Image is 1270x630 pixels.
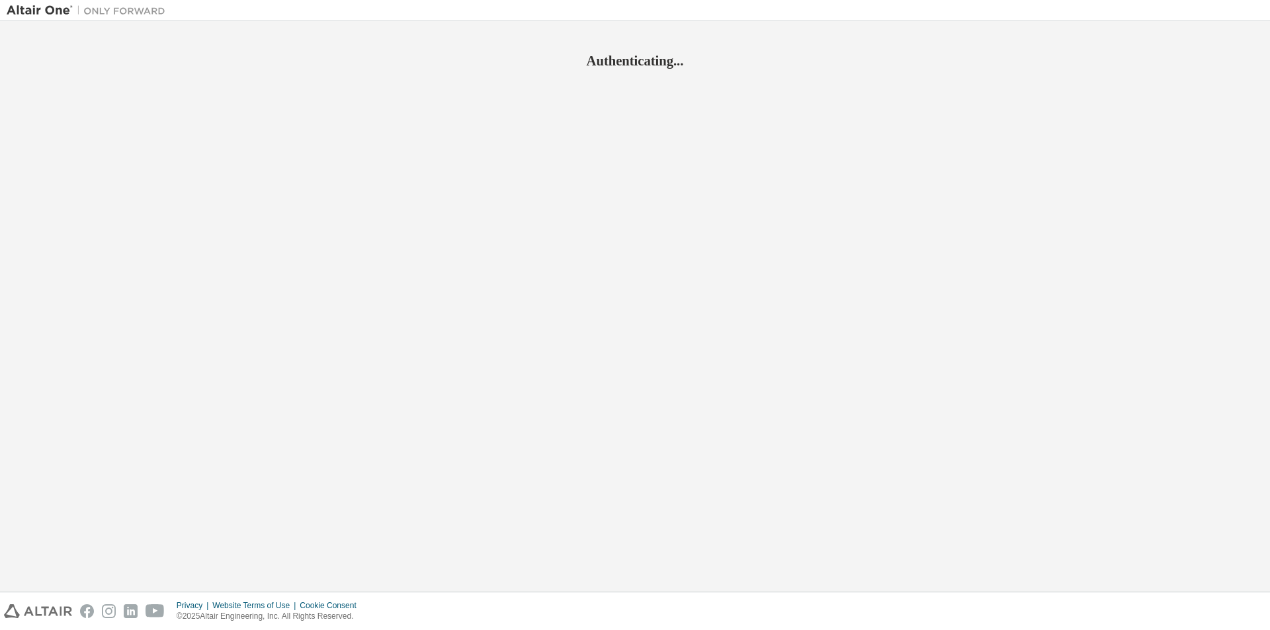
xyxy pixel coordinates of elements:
[4,604,72,618] img: altair_logo.svg
[102,604,116,618] img: instagram.svg
[177,600,212,611] div: Privacy
[177,611,364,622] p: © 2025 Altair Engineering, Inc. All Rights Reserved.
[80,604,94,618] img: facebook.svg
[7,4,172,17] img: Altair One
[300,600,364,611] div: Cookie Consent
[212,600,300,611] div: Website Terms of Use
[146,604,165,618] img: youtube.svg
[124,604,138,618] img: linkedin.svg
[7,52,1263,69] h2: Authenticating...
